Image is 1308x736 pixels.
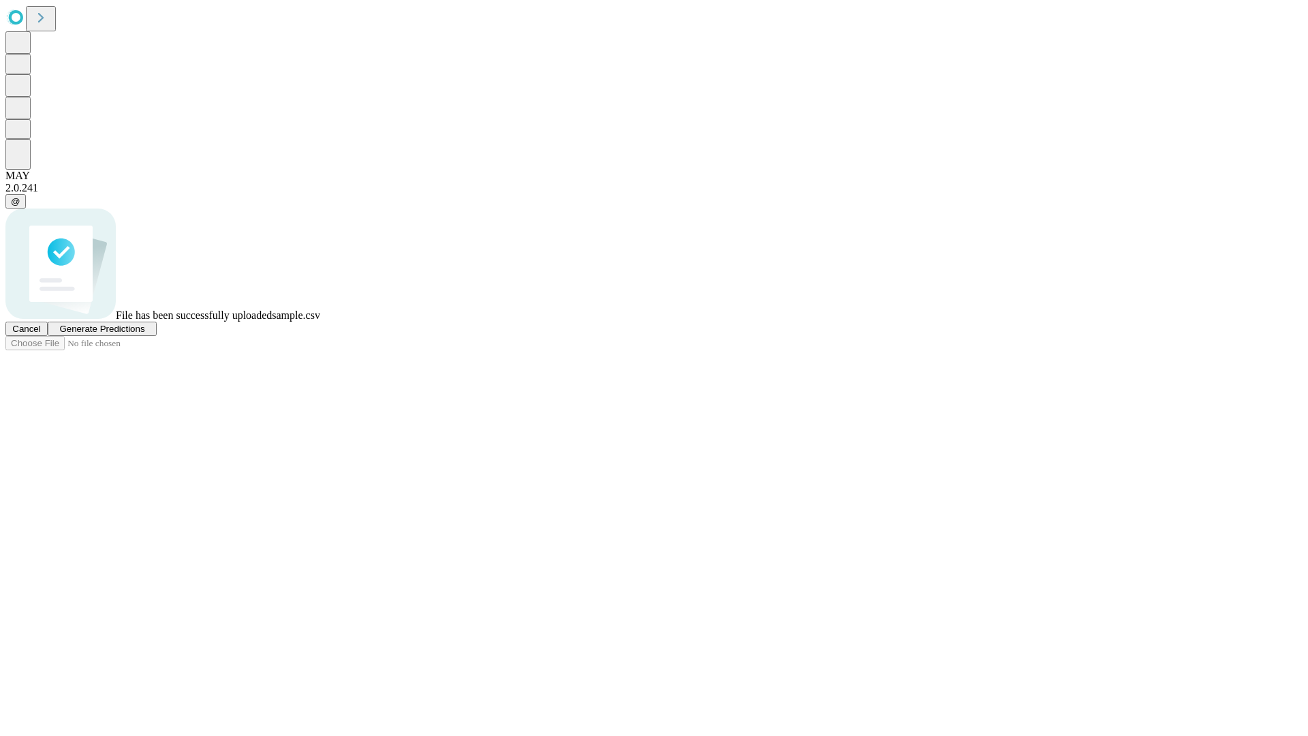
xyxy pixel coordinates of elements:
span: @ [11,196,20,206]
div: 2.0.241 [5,182,1303,194]
div: MAY [5,170,1303,182]
span: Generate Predictions [59,324,144,334]
span: Cancel [12,324,41,334]
button: Generate Predictions [48,322,157,336]
span: File has been successfully uploaded [116,309,272,321]
button: @ [5,194,26,209]
span: sample.csv [272,309,320,321]
button: Cancel [5,322,48,336]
